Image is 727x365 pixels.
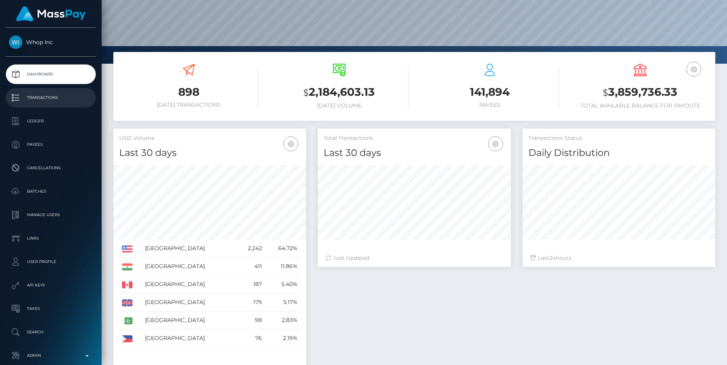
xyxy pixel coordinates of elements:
[9,186,93,197] p: Batches
[119,146,300,160] h4: Last 30 days
[9,139,93,150] p: Payees
[122,245,133,252] img: US.png
[265,293,300,311] td: 5.17%
[119,84,258,100] h3: 898
[6,299,96,318] a: Taxes
[122,317,133,324] img: PK.png
[571,102,709,109] h6: Total Available Balance for Payouts
[326,254,503,262] div: Just Updated
[142,329,236,347] td: [GEOGRAPHIC_DATA]
[119,134,300,142] h5: USD Volume
[6,229,96,248] a: Links
[122,299,133,306] img: GB.png
[6,64,96,84] a: Dashboard
[420,84,559,100] h3: 141,894
[9,350,93,361] p: Admin
[9,279,93,291] p: API Keys
[16,6,86,21] img: MassPay Logo
[142,258,236,276] td: [GEOGRAPHIC_DATA]
[324,134,505,142] h5: Total Transactions
[142,276,236,293] td: [GEOGRAPHIC_DATA]
[236,240,265,258] td: 2,242
[9,209,93,221] p: Manage Users
[6,88,96,107] a: Transactions
[265,329,300,347] td: 2.19%
[265,240,300,258] td: 64.72%
[142,240,236,258] td: [GEOGRAPHIC_DATA]
[9,68,93,80] p: Dashboard
[9,303,93,315] p: Taxes
[9,326,93,338] p: Search
[265,276,300,293] td: 5.40%
[528,146,709,160] h4: Daily Distribution
[119,102,258,108] h6: [DATE] Transactions
[9,115,93,127] p: Ledger
[6,182,96,201] a: Batches
[122,281,133,288] img: CA.png
[236,276,265,293] td: 187
[236,293,265,311] td: 179
[6,322,96,342] a: Search
[122,263,133,270] img: IN.png
[6,111,96,131] a: Ledger
[9,256,93,268] p: User Profile
[303,87,309,98] small: $
[270,84,408,100] h3: 2,184,603.13
[530,254,707,262] div: Last hours
[122,335,133,342] img: PH.png
[236,258,265,276] td: 411
[6,39,96,46] span: Whop Inc
[9,233,93,244] p: Links
[236,311,265,329] td: 98
[528,134,709,142] h5: Transactions Status
[6,276,96,295] a: API Keys
[9,36,22,49] img: Whop Inc
[6,158,96,178] a: Cancellations
[6,205,96,225] a: Manage Users
[9,92,93,104] p: Transactions
[571,84,709,100] h3: 3,859,736.33
[265,258,300,276] td: 11.86%
[420,102,559,108] h6: Payees
[270,102,408,109] h6: [DATE] Volume
[142,311,236,329] td: [GEOGRAPHIC_DATA]
[6,252,96,272] a: User Profile
[603,87,608,98] small: $
[142,293,236,311] td: [GEOGRAPHIC_DATA]
[9,162,93,174] p: Cancellations
[324,146,505,160] h4: Last 30 days
[549,254,556,261] span: 24
[236,329,265,347] td: 76
[265,311,300,329] td: 2.83%
[6,135,96,154] a: Payees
